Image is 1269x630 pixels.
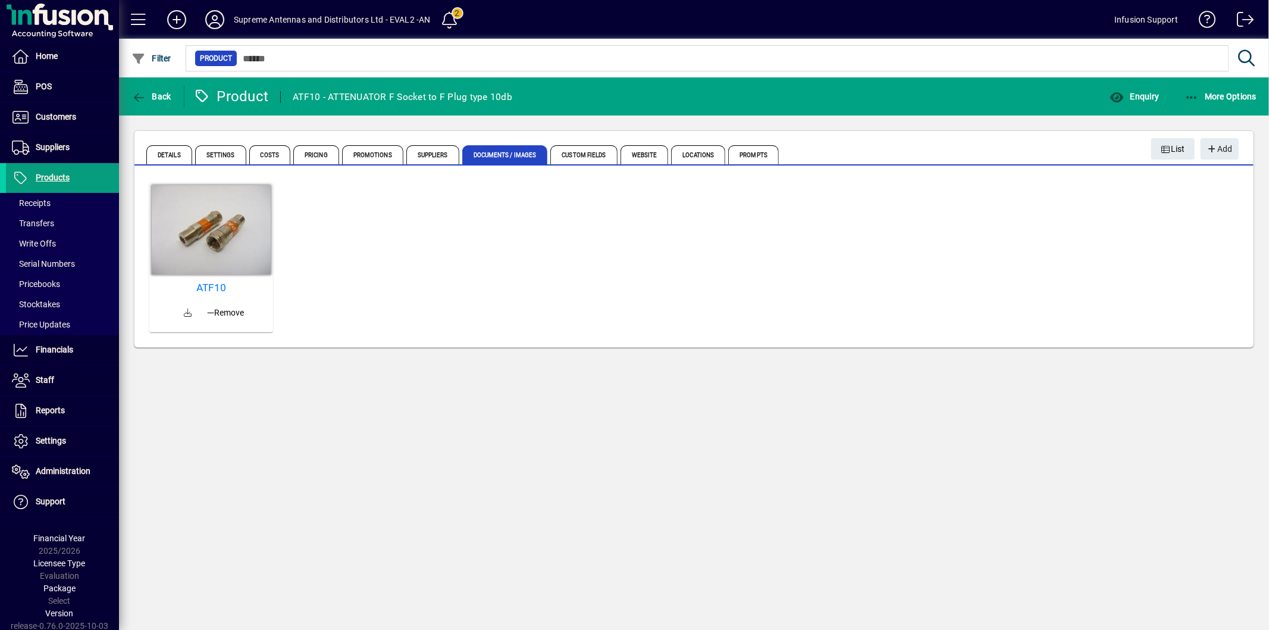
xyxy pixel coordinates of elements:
span: Customers [36,112,76,121]
span: Remove [207,307,244,319]
button: Filter [129,48,174,69]
app-page-header-button: Back [119,86,184,107]
a: Reports [6,396,119,426]
span: Settings [195,145,246,164]
a: Suppliers [6,133,119,163]
span: Licensee Type [34,559,86,568]
a: Price Updates [6,314,119,335]
button: Add [158,9,196,30]
a: Transfers [6,213,119,233]
span: Staff [36,375,54,385]
div: Product [193,87,269,106]
div: ATF10 - ATTENUATOR F Socket to F Plug type 10db [293,88,512,107]
a: Logout [1228,2,1254,41]
span: Suppliers [406,145,459,164]
a: Receipts [6,193,119,213]
span: Write Offs [12,239,56,248]
a: Write Offs [6,233,119,254]
a: Customers [6,102,119,132]
a: Financials [6,335,119,365]
span: POS [36,82,52,91]
span: Website [621,145,669,164]
span: Financial Year [34,534,86,543]
span: Price Updates [12,320,70,329]
span: Pricing [293,145,339,164]
span: Home [36,51,58,61]
a: Staff [6,366,119,395]
a: POS [6,72,119,102]
span: Details [146,145,192,164]
a: ATF10 [154,282,268,294]
span: Serial Numbers [12,259,75,269]
span: Promotions [342,145,403,164]
button: Enquiry [1107,86,1162,107]
a: Download [174,299,202,328]
div: Infusion Support [1114,10,1178,29]
button: Remove [202,302,249,323]
span: Pricebooks [12,279,60,289]
span: Suppliers [36,142,70,152]
span: Receipts [12,198,51,208]
span: Support [36,497,65,506]
span: Back [131,92,171,101]
span: Enquiry [1110,92,1159,101]
a: Home [6,42,119,71]
span: Financials [36,345,73,354]
span: Administration [36,466,90,476]
span: Transfers [12,219,54,228]
span: Reports [36,406,65,415]
span: Locations [671,145,725,164]
button: More Options [1182,86,1260,107]
span: Documents / Images [462,145,548,164]
span: Stocktakes [12,300,60,309]
div: Supreme Antennas and Distributors Ltd - EVAL2 -AN [234,10,431,29]
span: Version [46,609,74,618]
span: Filter [131,54,171,63]
span: Products [36,173,70,182]
a: Support [6,487,119,517]
a: Settings [6,426,119,456]
a: Knowledge Base [1190,2,1216,41]
button: Profile [196,9,234,30]
a: Serial Numbers [6,254,119,274]
span: Package [43,584,76,593]
a: Stocktakes [6,294,119,314]
span: Settings [36,436,66,445]
button: List [1151,138,1195,160]
a: Pricebooks [6,274,119,294]
span: Prompts [728,145,779,164]
span: Add [1207,139,1232,159]
a: Administration [6,457,119,486]
span: More Options [1185,92,1257,101]
button: Back [129,86,174,107]
span: Product [200,52,232,64]
span: Custom Fields [550,145,617,164]
span: Costs [249,145,291,164]
button: Add [1201,138,1239,160]
span: List [1161,139,1186,159]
